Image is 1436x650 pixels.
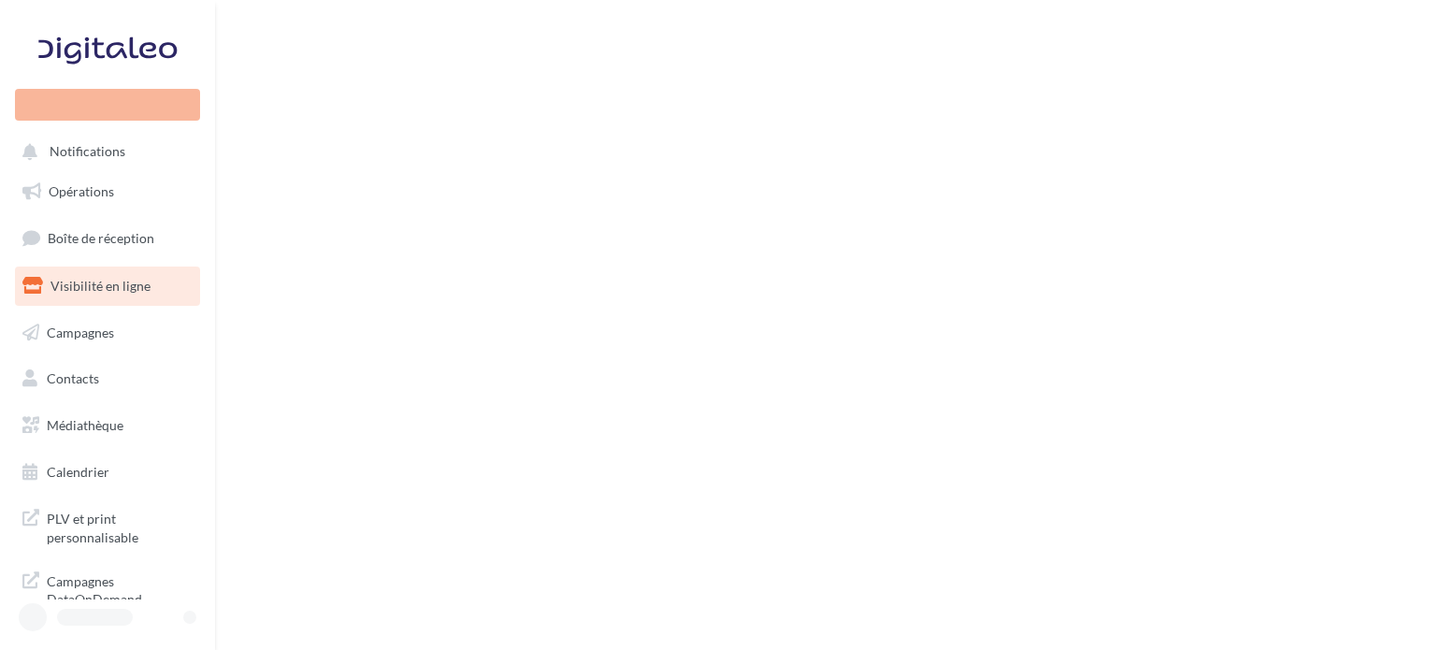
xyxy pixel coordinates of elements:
[48,230,154,246] span: Boîte de réception
[11,172,204,211] a: Opérations
[11,498,204,554] a: PLV et print personnalisable
[47,324,114,339] span: Campagnes
[50,144,125,160] span: Notifications
[11,218,204,258] a: Boîte de réception
[47,370,99,386] span: Contacts
[15,89,200,121] div: Nouvelle campagne
[50,278,151,294] span: Visibilité en ligne
[11,359,204,398] a: Contacts
[47,569,193,609] span: Campagnes DataOnDemand
[11,561,204,616] a: Campagnes DataOnDemand
[11,406,204,445] a: Médiathèque
[11,453,204,492] a: Calendrier
[49,183,114,199] span: Opérations
[47,464,109,480] span: Calendrier
[47,506,193,546] span: PLV et print personnalisable
[11,267,204,306] a: Visibilité en ligne
[47,417,123,433] span: Médiathèque
[11,313,204,353] a: Campagnes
